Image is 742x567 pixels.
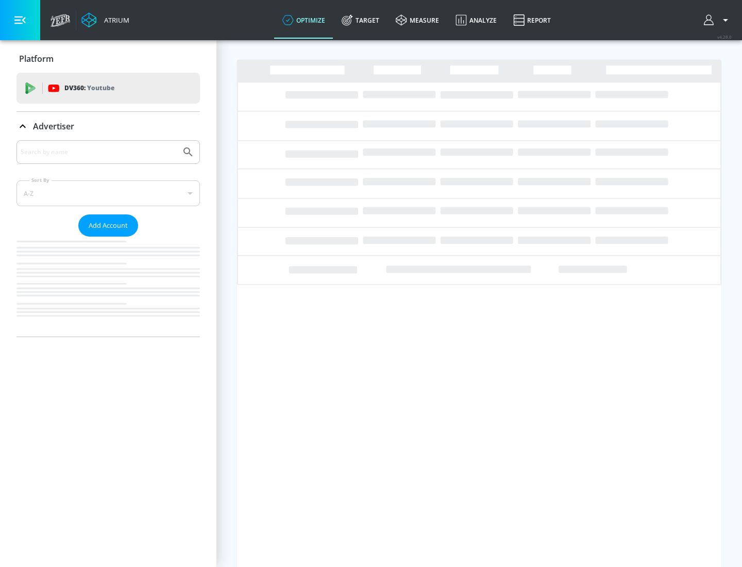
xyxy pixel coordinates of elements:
div: Platform [16,44,200,73]
a: Analyze [447,2,505,39]
a: measure [387,2,447,39]
p: DV360: [64,82,114,94]
span: v 4.28.0 [717,34,732,40]
a: Report [505,2,559,39]
p: Youtube [87,82,114,93]
span: Add Account [89,220,128,231]
p: Advertiser [33,121,74,132]
div: Advertiser [16,140,200,337]
div: Atrium [100,15,129,25]
div: Advertiser [16,112,200,141]
button: Add Account [78,214,138,237]
div: DV360: Youtube [16,73,200,104]
a: Atrium [81,12,129,28]
p: Platform [19,53,54,64]
a: Target [333,2,387,39]
label: Sort By [29,177,52,184]
input: Search by name [21,145,177,159]
div: A-Z [16,180,200,206]
a: optimize [274,2,333,39]
nav: list of Advertiser [16,237,200,337]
